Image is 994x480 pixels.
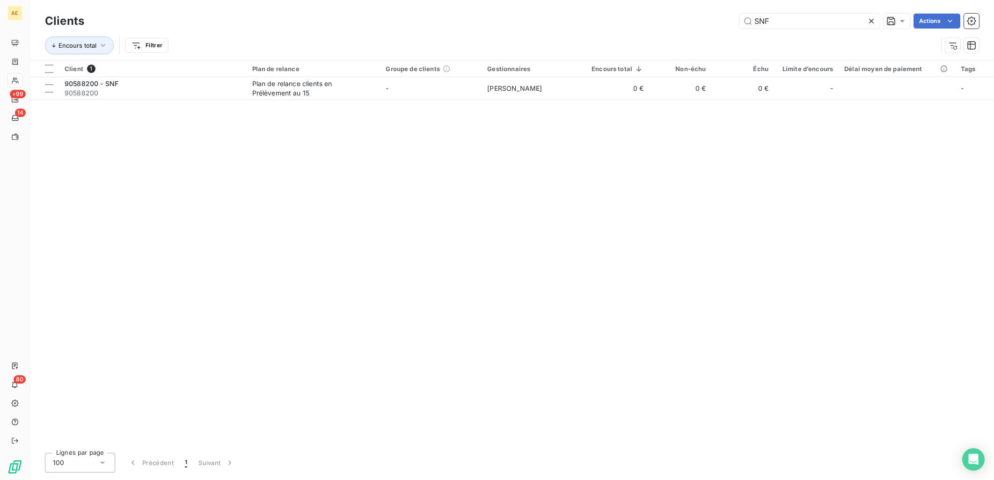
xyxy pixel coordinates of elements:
span: [PERSON_NAME] [487,84,542,92]
span: - [386,84,388,92]
div: Open Intercom Messenger [962,448,985,471]
td: 0 € [712,77,775,100]
div: Délai moyen de paiement [844,65,950,73]
button: Filtrer [125,38,168,53]
button: Actions [914,14,960,29]
span: 90588200 - SNF [65,80,118,87]
span: 14 [15,109,26,117]
img: Logo LeanPay [7,459,22,474]
span: - [830,84,833,93]
span: Encours total [58,42,96,49]
input: Rechercher [739,14,880,29]
span: 100 [53,458,64,467]
div: Plan de relance [252,65,375,73]
span: 1 [87,65,95,73]
div: Encours total [589,65,643,73]
td: 0 € [649,77,712,100]
span: Groupe de clients [386,65,440,73]
span: +99 [10,90,26,98]
button: 1 [179,453,193,473]
span: 1 [185,458,187,467]
span: - [961,84,964,92]
span: 90588200 [65,88,241,98]
div: Plan de relance clients en Prélèvement au 15 [252,79,369,98]
div: Gestionnaires [487,65,577,73]
button: Précédent [123,453,179,473]
div: Limite d’encours [780,65,833,73]
span: Client [65,65,83,73]
div: Tags [961,65,988,73]
td: 0 € [583,77,649,100]
button: Encours total [45,36,114,54]
div: AE [7,6,22,21]
div: Non-échu [655,65,706,73]
div: Échu [717,65,769,73]
h3: Clients [45,13,84,29]
span: 80 [14,375,26,384]
button: Suivant [193,453,240,473]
